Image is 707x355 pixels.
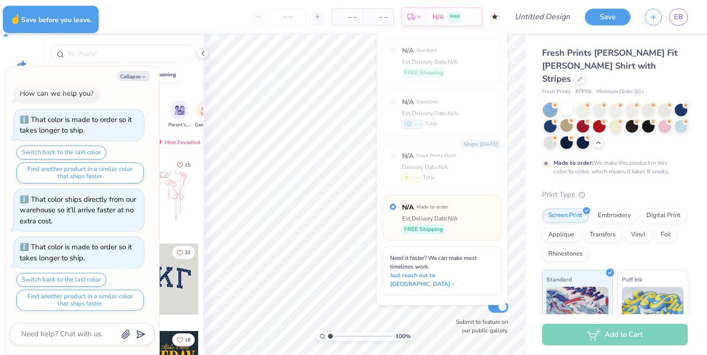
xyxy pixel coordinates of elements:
a: EB [669,9,688,25]
span: Total [423,174,435,182]
span: FREE Shipping [404,68,443,77]
img: Standard [546,287,608,335]
div: How can we help you? [20,88,94,98]
div: That color is made to order so it takes longer to ship. [20,115,132,135]
span: Fresh Prints [PERSON_NAME] Fit [PERSON_NAME] Shirt with Stripes [542,47,678,85]
span: Puff Ink [622,274,642,284]
div: Applique [542,228,581,242]
span: Game Day [195,122,217,129]
img: Game Day Image [201,105,212,116]
span: Fresh Prints [542,88,570,96]
span: Parent's Weekend [168,122,190,129]
button: Switch back to the last color [16,273,106,287]
div: Est. Delivery Date: N/A [402,58,458,66]
button: Collapse [117,71,150,81]
label: Submit to feature on our public gallery. [451,318,508,335]
span: 33 [185,250,190,255]
div: Embroidery [592,208,637,223]
span: N/A [402,46,414,56]
span: N/A [402,151,414,161]
span: – – [412,173,419,182]
div: That color ships directly from our warehouse so it’ll arrive faster at no extra cost. [20,195,136,226]
div: Delivery Date: N/A [402,163,456,171]
span: FREE [450,13,460,20]
div: Print Type [542,189,688,200]
div: Digital Print [640,208,687,223]
input: Try "Alpha" [66,49,189,59]
span: Just reach out to [GEOGRAPHIC_DATA] [390,271,494,288]
span: N/A [402,202,414,212]
button: Find another product in a similar color that ships faster [16,162,144,184]
strong: Made to order: [554,159,593,167]
img: Puff Ink [622,287,684,335]
span: Minimum Order: 50 + [596,88,644,96]
span: Fresh Prints Flash [417,152,456,159]
button: Like [172,159,195,171]
span: Made to order [417,204,448,210]
span: N/A [432,12,444,22]
div: Transfers [583,228,622,242]
span: N/A [402,97,414,107]
input: – – [269,8,306,25]
div: Est. Delivery Date: N/A [402,109,458,118]
button: Like [172,333,195,346]
div: That color is made to order so it takes longer to ship. [20,242,132,263]
span: 100 % [395,332,411,341]
img: Parent's Weekend Image [174,105,185,116]
button: filter button [195,100,217,129]
button: Like [172,246,195,259]
span: # FP98 [575,88,592,96]
span: – – [368,12,388,22]
div: We make this product in this color to order, which means it takes 8 weeks. [554,159,672,176]
div: filter for Parent's Weekend [168,100,190,129]
span: Standard [546,274,572,284]
span: EB [674,12,683,23]
div: Rhinestones [542,247,589,261]
span: – – [338,12,357,22]
button: Save [585,9,631,25]
button: Switch back to the last color [16,146,106,159]
span: Expedited [417,98,438,105]
input: Untitled Design [507,7,578,26]
div: Foil [655,228,677,242]
div: Most Favorited [151,136,205,148]
span: Standard [417,47,437,54]
span: Total [425,120,437,128]
span: Need it faster? We can make most timelines work. [390,254,477,270]
span: FREE Shipping [404,225,443,233]
div: filter for Game Day [195,100,217,129]
span: 15 [185,163,190,168]
div: Screen Print [542,208,589,223]
div: Vinyl [625,228,652,242]
button: filter button [168,100,190,129]
span: 18 [185,338,190,343]
span: – – [414,120,421,128]
div: Est. Delivery Date: N/A [402,214,458,223]
button: Find another product in a similar color that ships faster [16,290,144,311]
